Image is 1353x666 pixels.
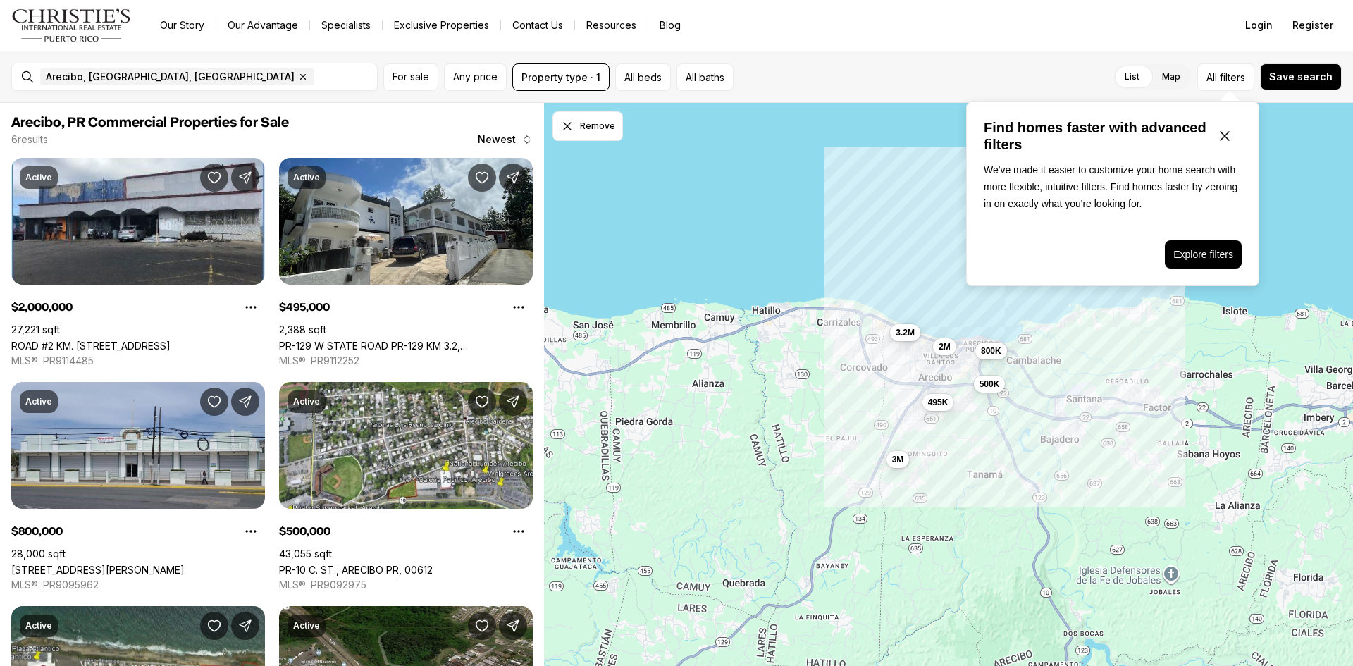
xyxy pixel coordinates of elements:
a: Blog [648,16,692,35]
button: Save Property: ROAD #2 KM. 78.6 CARRETERA #2 [200,164,228,192]
a: PR-10 C. ST., ARECIBO PR, 00612 [279,564,433,576]
button: Share Property [231,164,259,192]
span: Arecibo, PR Commercial Properties for Sale [11,116,289,130]
span: All [1206,70,1217,85]
img: logo [11,8,132,42]
button: Explore filters [1165,240,1242,269]
button: Property options [505,293,533,321]
span: 500K [980,378,1000,390]
a: Our Advantage [216,16,309,35]
button: For sale [383,63,438,91]
p: Active [25,172,52,183]
a: Exclusive Properties [383,16,500,35]
span: Login [1245,20,1273,31]
p: We've made it easier to customize your home search with more flexible, intuitive filters. Find ho... [984,161,1242,212]
span: Newest [478,134,516,145]
button: 3.2M [890,324,920,341]
a: Specialists [310,16,382,35]
button: Save search [1260,63,1342,90]
button: 500K [974,376,1006,393]
button: All baths [676,63,734,91]
span: Register [1292,20,1333,31]
label: List [1113,64,1151,90]
button: 800K [975,343,1007,359]
button: 495K [922,394,954,411]
button: Close popover [1208,119,1242,153]
button: Save Property: PR-2 AVENIDA MIRAMAR [200,612,228,640]
button: Register [1284,11,1342,39]
span: Arecibo, [GEOGRAPHIC_DATA], [GEOGRAPHIC_DATA] [46,71,295,82]
button: Allfilters [1197,63,1254,91]
button: Share Property [499,164,527,192]
p: Active [293,172,320,183]
p: Active [25,620,52,631]
span: 3M [892,454,904,465]
button: Contact Us [501,16,574,35]
p: Active [293,620,320,631]
a: Our Story [149,16,216,35]
p: Active [293,396,320,407]
label: Map [1151,64,1192,90]
button: Save Property: State Road PR-129 KM. 7.0 [468,612,496,640]
button: Save Property: 352 DE DIEGO ST [200,388,228,416]
button: Any price [444,63,507,91]
button: Share Property [231,388,259,416]
button: Property options [237,293,265,321]
span: Save search [1269,71,1333,82]
a: ROAD #2 KM. 78.6 CARRETERA #2, ARECIBO PR, 00612 [11,340,171,352]
a: PR-129 W STATE ROAD PR-129 KM 3.2, ARECIBO PR, 00612 [279,340,533,352]
span: Any price [453,71,498,82]
button: Dismiss drawing [552,111,623,141]
a: 352 DE DIEGO ST, ARECIBO PR, 00612 [11,564,185,576]
button: Share Property [499,388,527,416]
button: Newest [469,125,541,154]
span: 495K [928,397,949,408]
p: Find homes faster with advanced filters [984,119,1208,153]
a: Resources [575,16,648,35]
p: 6 results [11,134,48,145]
button: Save Property: PR-129 W STATE ROAD PR-129 KM 3.2 [468,164,496,192]
button: Property options [237,517,265,545]
span: For sale [393,71,429,82]
button: Property options [505,517,533,545]
p: Active [25,396,52,407]
button: Save Property: PR-10 C. ST. [468,388,496,416]
button: 3M [886,451,910,468]
span: 2M [939,341,951,352]
button: All beds [615,63,671,91]
span: 800K [981,345,1001,357]
button: Share Property [231,612,259,640]
button: Share Property [499,612,527,640]
button: Property type · 1 [512,63,610,91]
button: 2M [933,338,956,355]
span: 3.2M [896,327,915,338]
button: Login [1237,11,1281,39]
span: filters [1220,70,1245,85]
